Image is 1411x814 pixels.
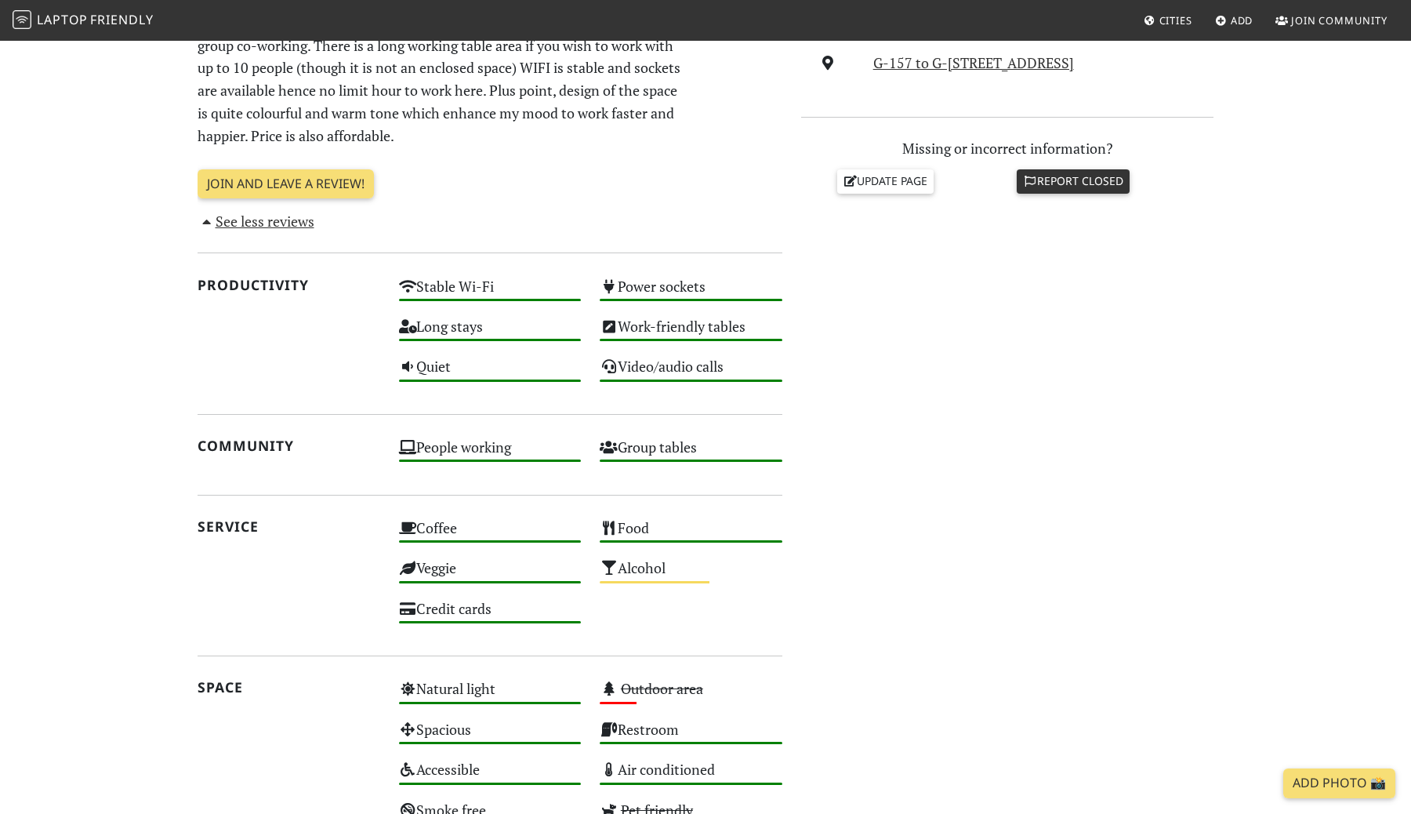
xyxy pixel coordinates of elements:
a: Update page [837,169,934,193]
a: Report closed [1017,169,1130,193]
span: Friendly [90,11,153,28]
h2: Space [198,679,380,696]
div: Credit cards [390,596,591,636]
div: Veggie [390,555,591,595]
div: Power sockets [590,274,792,314]
h2: Productivity [198,277,380,293]
div: Video/audio calls [590,354,792,394]
h2: Community [198,438,380,454]
span: Join Community [1291,13,1387,27]
div: Restroom [590,717,792,757]
a: Add [1209,6,1260,35]
div: Food [590,515,792,555]
div: Natural light [390,676,591,716]
a: Join and leave a review! [198,169,374,199]
a: Add Photo 📸 [1283,769,1395,798]
div: Work-friendly tables [590,314,792,354]
div: Alcohol [590,555,792,595]
div: Quiet [390,354,591,394]
a: Cities [1137,6,1199,35]
p: Missing or incorrect information? [801,137,1213,160]
span: Cities [1159,13,1192,27]
div: Stable Wi-Fi [390,274,591,314]
div: People working [390,434,591,474]
img: LaptopFriendly [13,10,31,29]
s: Outdoor area [621,679,703,698]
a: Join Community [1269,6,1394,35]
a: See less reviews [198,212,314,231]
a: G-157 to G-[STREET_ADDRESS] [873,53,1074,72]
span: Laptop [37,11,88,28]
h2: Service [198,518,380,535]
div: Accessible [390,757,591,797]
div: Group tables [590,434,792,474]
span: Add [1231,13,1253,27]
a: LaptopFriendly LaptopFriendly [13,7,154,35]
div: Coffee [390,515,591,555]
div: Long stays [390,314,591,354]
div: Air conditioned [590,757,792,797]
div: Spacious [390,717,591,757]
